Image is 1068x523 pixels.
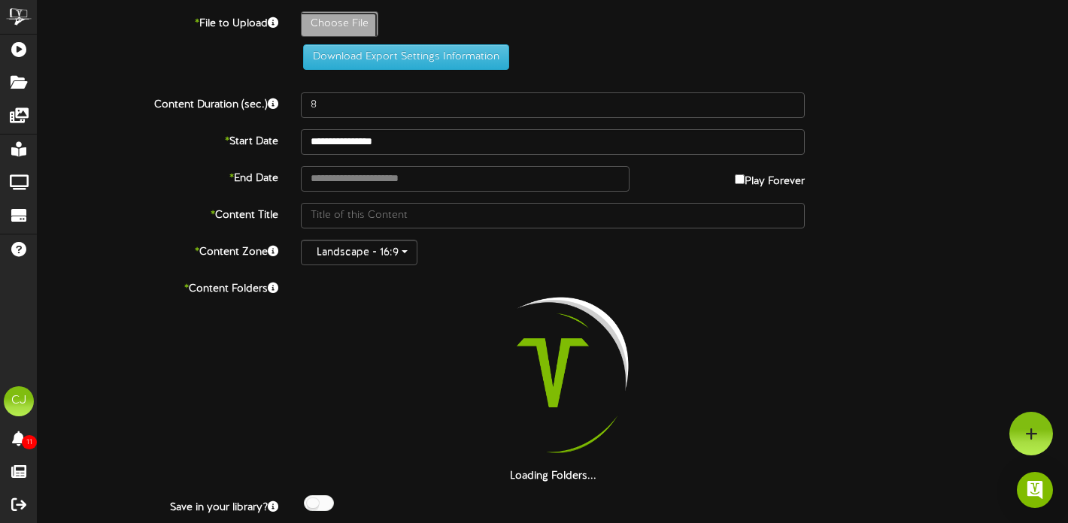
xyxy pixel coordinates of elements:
[26,240,290,260] label: Content Zone
[26,92,290,113] label: Content Duration (sec.)
[26,203,290,223] label: Content Title
[457,277,649,469] img: loading-spinner-2.png
[301,240,417,265] button: Landscape - 16:9
[26,277,290,297] label: Content Folders
[735,174,745,184] input: Play Forever
[22,435,37,449] span: 11
[26,11,290,32] label: File to Upload
[26,166,290,186] label: End Date
[735,166,805,189] label: Play Forever
[1017,472,1053,508] div: Open Intercom Messenger
[510,470,596,482] strong: Loading Folders...
[303,44,509,70] button: Download Export Settings Information
[296,51,509,62] a: Download Export Settings Information
[301,203,805,228] input: Title of this Content
[26,495,290,515] label: Save in your library?
[4,386,34,416] div: CJ
[26,129,290,150] label: Start Date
